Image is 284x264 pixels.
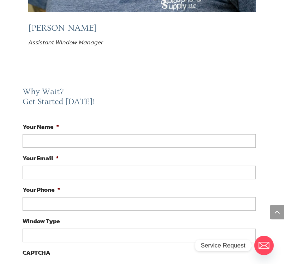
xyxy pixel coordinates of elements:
[23,87,261,110] h2: Why Wait? Get Started [DATE]!
[23,249,50,256] label: CAPTCHA
[28,23,255,37] h3: [PERSON_NAME]
[28,38,103,47] em: Assistant Window Manager
[254,236,274,255] a: Email
[23,123,59,131] label: Your Name
[23,186,60,194] label: Your Phone
[23,154,59,162] label: Your Email
[23,217,60,225] label: Window Type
